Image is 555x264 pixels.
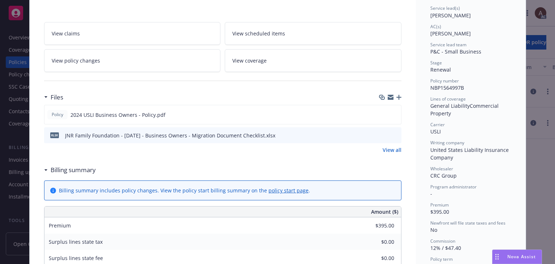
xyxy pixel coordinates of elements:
[430,140,464,146] span: Writing company
[430,78,459,84] span: Policy number
[232,57,267,64] span: View coverage
[430,172,457,179] span: CRC Group
[430,102,500,117] span: Commercial Property
[430,146,510,161] span: United States Liability Insurance Company
[430,220,505,226] span: Newfront will file state taxes and fees
[430,238,455,244] span: Commission
[430,96,466,102] span: Lines of coverage
[49,238,103,245] span: Surplus lines state tax
[492,250,502,264] div: Drag to move
[59,187,310,194] div: Billing summary includes policy changes. View the policy start billing summary on the .
[352,253,399,264] input: 0.00
[392,111,398,119] button: preview file
[392,132,399,139] button: preview file
[52,30,80,37] span: View claims
[65,132,275,139] div: JNR Family Foundation - [DATE] - Business Owners - Migration Document Checklist.xlsx
[371,208,398,216] span: Amount ($)
[70,111,165,119] span: 2024 USLI Business Owners - Policy.pdf
[430,122,445,128] span: Carrier
[352,220,399,231] input: 0.00
[430,12,471,19] span: [PERSON_NAME]
[430,256,453,262] span: Policy term
[430,190,432,197] span: -
[430,48,481,55] span: P&C - Small Business
[492,250,542,264] button: Nova Assist
[44,165,96,175] div: Billing summary
[430,42,466,48] span: Service lead team
[52,57,100,64] span: View policy changes
[49,222,71,229] span: Premium
[430,60,442,66] span: Stage
[430,244,461,251] span: 12% / $47.40
[44,22,221,45] a: View claims
[430,66,451,73] span: Renewal
[430,84,464,91] span: NBP1564997B
[430,5,460,11] span: Service lead(s)
[430,30,471,37] span: [PERSON_NAME]
[430,102,470,109] span: General Liability
[430,24,441,30] span: AC(s)
[50,132,59,138] span: xlsx
[50,111,65,118] span: Policy
[232,30,285,37] span: View scheduled items
[49,255,103,261] span: Surplus lines state fee
[430,226,437,233] span: No
[430,166,453,172] span: Wholesaler
[51,93,63,102] h3: Files
[430,202,449,208] span: Premium
[380,111,386,119] button: download file
[51,165,96,175] h3: Billing summary
[44,93,63,102] div: Files
[507,254,536,260] span: Nova Assist
[380,132,386,139] button: download file
[44,49,221,72] a: View policy changes
[430,128,441,135] span: USLI
[352,237,399,247] input: 0.00
[225,22,401,45] a: View scheduled items
[268,187,309,194] a: policy start page
[430,184,477,190] span: Program administrator
[430,208,449,215] span: $395.00
[225,49,401,72] a: View coverage
[383,146,401,154] a: View all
